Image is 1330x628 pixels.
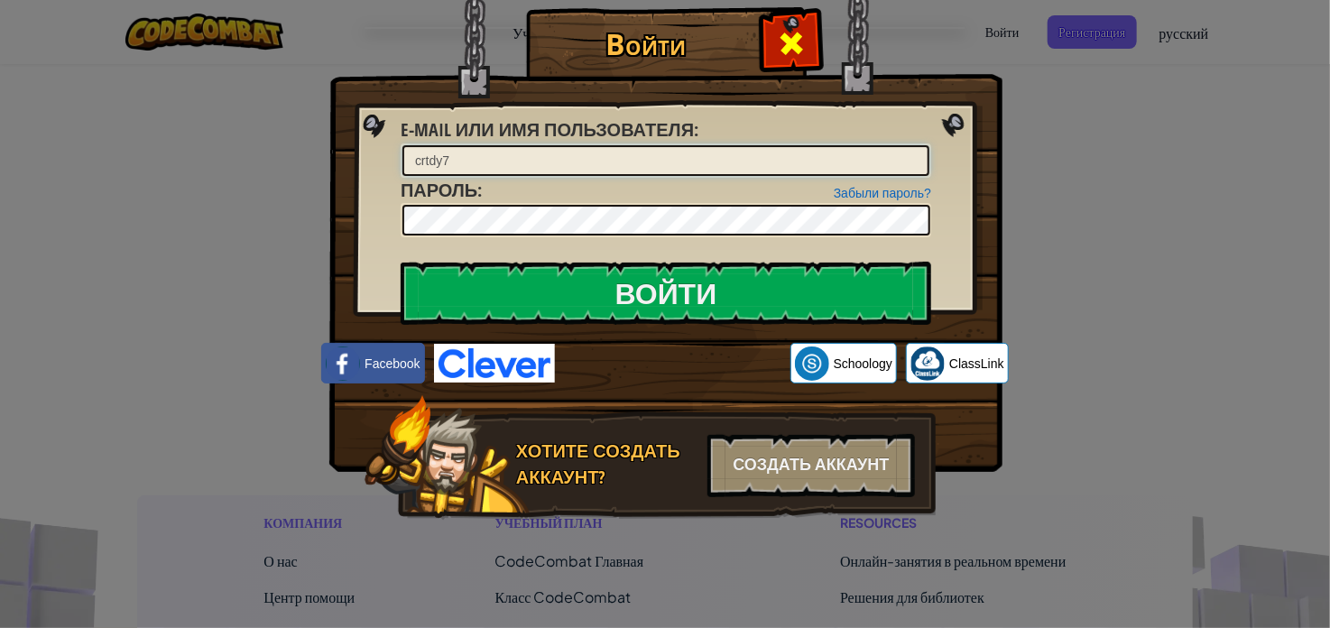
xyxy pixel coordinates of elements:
[434,344,555,383] img: clever-logo-blue.png
[949,355,1004,373] span: ClassLink
[795,346,829,381] img: schoology.png
[401,178,482,204] label: :
[326,346,360,381] img: facebook_small.png
[910,346,945,381] img: classlink-logo-small.png
[516,439,697,490] div: Хотите создать аккаунт?
[401,117,698,143] label: :
[401,262,931,325] input: Войти
[531,28,761,60] h1: Войти
[401,178,477,202] span: Пароль
[365,355,420,373] span: Facebook
[555,344,790,383] iframe: Кнопка "Войти с аккаунтом Google"
[707,434,915,497] div: Создать аккаунт
[834,355,892,373] span: Schoology
[834,186,931,200] a: Забыли пароль?
[401,117,694,142] span: E-mail или имя пользователя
